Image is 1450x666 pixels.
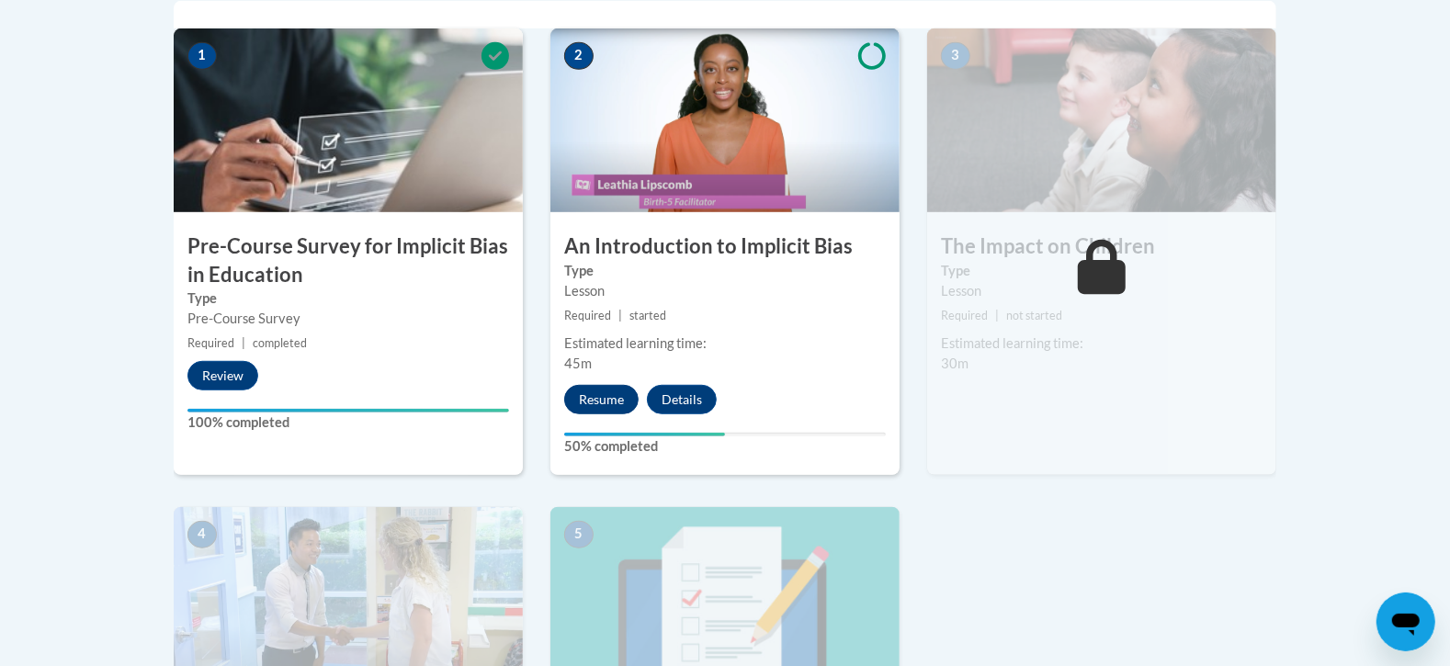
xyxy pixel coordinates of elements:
button: Resume [564,385,639,414]
h3: The Impact on Children [927,232,1276,261]
label: Type [941,261,1263,281]
span: 4 [187,521,217,548]
h3: An Introduction to Implicit Bias [550,232,900,261]
label: 50% completed [564,436,886,457]
img: Course Image [550,28,900,212]
span: started [629,309,666,322]
div: Lesson [564,281,886,301]
img: Course Image [174,28,523,212]
span: | [618,309,622,322]
span: | [242,336,245,350]
iframe: Button to launch messaging window [1376,593,1435,651]
span: 1 [187,42,217,70]
span: completed [253,336,307,350]
div: Estimated learning time: [941,333,1263,354]
div: Estimated learning time: [564,333,886,354]
div: Lesson [941,281,1263,301]
div: Pre-Course Survey [187,309,509,329]
span: Required [564,309,611,322]
label: Type [564,261,886,281]
span: 3 [941,42,970,70]
span: | [995,309,999,322]
div: Your progress [564,433,725,436]
span: Required [187,336,234,350]
span: 2 [564,42,594,70]
span: 5 [564,521,594,548]
label: 100% completed [187,412,509,433]
h3: Pre-Course Survey for Implicit Bias in Education [174,232,523,289]
span: not started [1006,309,1062,322]
div: Your progress [187,409,509,412]
label: Type [187,288,509,309]
span: 45m [564,356,592,371]
span: Required [941,309,988,322]
span: 30m [941,356,969,371]
button: Details [647,385,717,414]
button: Review [187,361,258,390]
img: Course Image [927,28,1276,212]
